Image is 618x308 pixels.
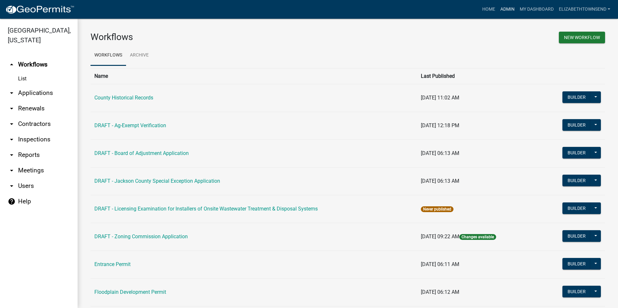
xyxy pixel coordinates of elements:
i: arrow_drop_down [8,120,16,128]
a: Entrance Permit [94,261,131,267]
button: Builder [562,119,591,131]
span: [DATE] 06:13 AM [421,178,459,184]
i: help [8,198,16,205]
span: [DATE] 09:22 AM [421,233,459,240]
a: DRAFT - Jackson County Special Exception Application [94,178,220,184]
i: arrow_drop_up [8,61,16,68]
a: DRAFT - Licensing Examination for Installers of Onsite Wastewater Treatment & Disposal Systems [94,206,318,212]
button: Builder [562,147,591,159]
i: arrow_drop_down [8,136,16,143]
span: [DATE] 12:18 PM [421,122,459,128]
a: Workflows [91,45,126,66]
h3: Workflows [91,32,343,43]
th: Name [91,68,417,84]
i: arrow_drop_down [8,182,16,190]
a: Floodplain Development Permit [94,289,166,295]
a: ElizabethTownsend [556,3,613,15]
a: Archive [126,45,153,66]
button: New Workflow [559,32,605,43]
i: arrow_drop_down [8,89,16,97]
th: Last Published [417,68,539,84]
button: Builder [562,175,591,186]
span: [DATE] 06:11 AM [421,261,459,267]
span: [DATE] 06:13 AM [421,150,459,156]
span: Changes available [459,234,496,240]
a: My Dashboard [517,3,556,15]
span: [DATE] 06:12 AM [421,289,459,295]
span: [DATE] 11:02 AM [421,95,459,101]
a: County Historical Records [94,95,153,101]
button: Builder [562,230,591,242]
i: arrow_drop_down [8,151,16,159]
button: Builder [562,202,591,214]
button: Builder [562,258,591,270]
i: arrow_drop_down [8,105,16,112]
span: Never published [421,206,453,212]
a: DRAFT - Ag-Exempt Verification [94,122,166,128]
a: DRAFT - Zoning Commission Application [94,233,188,240]
button: Builder [562,91,591,103]
a: Home [480,3,498,15]
a: Admin [498,3,517,15]
i: arrow_drop_down [8,167,16,174]
button: Builder [562,286,591,297]
a: DRAFT - Board of Adjustment Application [94,150,189,156]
